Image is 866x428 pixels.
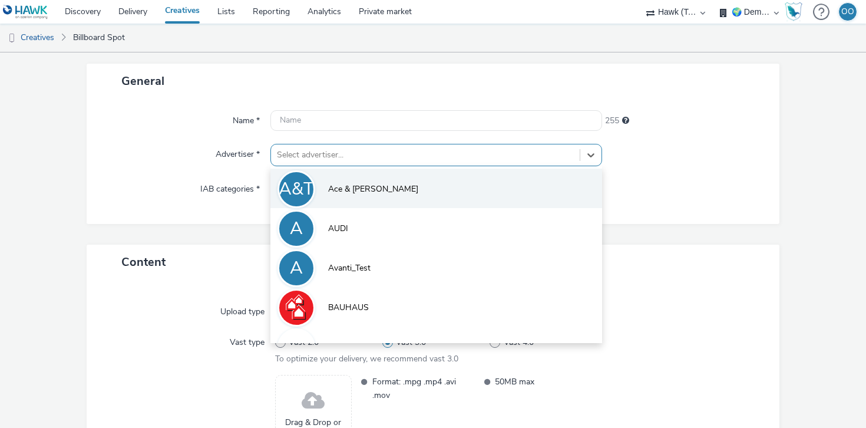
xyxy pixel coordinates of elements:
[216,301,269,318] label: Upload type
[275,353,458,364] span: To optimize your delivery, we recommend vast 3.0
[279,291,313,325] img: BAUHAUS
[196,179,265,195] label: IAB categories *
[211,144,265,160] label: Advertiser *
[121,73,164,89] span: General
[67,24,131,52] a: Billboard Spot
[121,254,166,270] span: Content
[290,212,303,245] div: A
[605,115,619,127] span: 255
[3,5,48,19] img: undefined Logo
[372,375,475,402] span: Format: .mpg .mp4 .avi .mov
[785,2,802,21] img: Hawk Academy
[228,110,265,127] label: Name *
[622,115,629,127] div: Maximum 255 characters
[328,302,369,314] span: BAUHAUS
[785,2,807,21] a: Hawk Academy
[328,341,421,353] span: Chef & [PERSON_NAME]
[841,3,854,21] div: OO
[279,330,313,364] img: Chef & Brewer
[6,32,18,44] img: dooh
[495,375,597,402] span: 50MB max
[270,110,602,131] input: Name
[328,223,348,235] span: AUDI
[328,262,371,274] span: Avanti_Test
[328,183,418,195] span: Ace & [PERSON_NAME]
[279,173,314,206] div: A&T
[225,332,269,348] label: Vast type
[290,252,303,285] div: A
